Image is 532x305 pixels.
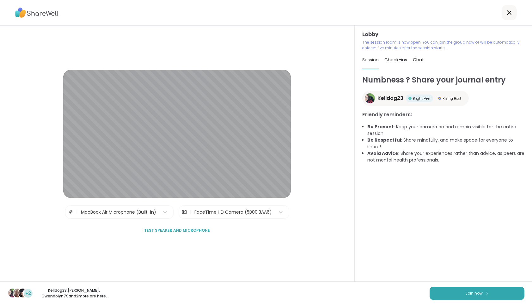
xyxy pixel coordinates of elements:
[367,137,524,150] li: : Share mindfully, and make space for everyone to share!
[15,5,58,20] img: ShareWell Logo
[365,93,375,103] img: Kelldog23
[408,97,412,100] img: Bright Peer
[367,137,401,143] b: Be Respectful
[18,289,27,297] img: Gwendolyn79
[190,206,191,218] span: |
[362,74,524,86] h1: Numbness ? Share your journal entry
[194,209,272,216] div: FaceTime HD Camera (5B00:3AA6)
[438,97,441,100] img: Rising Host
[465,290,483,296] span: Join now
[362,111,524,119] h3: Friendly reminders:
[384,57,407,63] span: Check-ins
[39,288,109,299] p: Kelldog23 , [PERSON_NAME] , Gwendolyn79 and 2 more are here.
[377,95,403,102] span: Kelldog23
[430,287,524,300] button: Join now
[485,291,489,295] img: ShareWell Logomark
[367,150,398,156] b: Avoid Advice
[362,57,379,63] span: Session
[443,96,461,101] span: Rising Host
[362,31,524,38] h3: Lobby
[413,96,431,101] span: Bright Peer
[362,40,524,51] p: The session room is now open. You can join the group now or will be automatically entered five mi...
[25,290,31,297] span: +2
[413,57,424,63] span: Chat
[367,124,394,130] b: Be Present
[76,206,78,218] span: |
[13,289,22,297] img: dodi
[81,209,156,216] div: MacBook Air Microphone (Built-in)
[367,124,524,137] li: : Keep your camera on and remain visible for the entire session.
[142,224,212,237] button: Test speaker and microphone
[144,228,210,233] span: Test speaker and microphone
[181,206,187,218] img: Camera
[68,206,74,218] img: Microphone
[367,150,524,163] li: : Share your experiences rather than advice, as peers are not mental health professionals.
[8,289,17,297] img: Kelldog23
[362,91,469,106] a: Kelldog23Kelldog23Bright PeerBright PeerRising HostRising Host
